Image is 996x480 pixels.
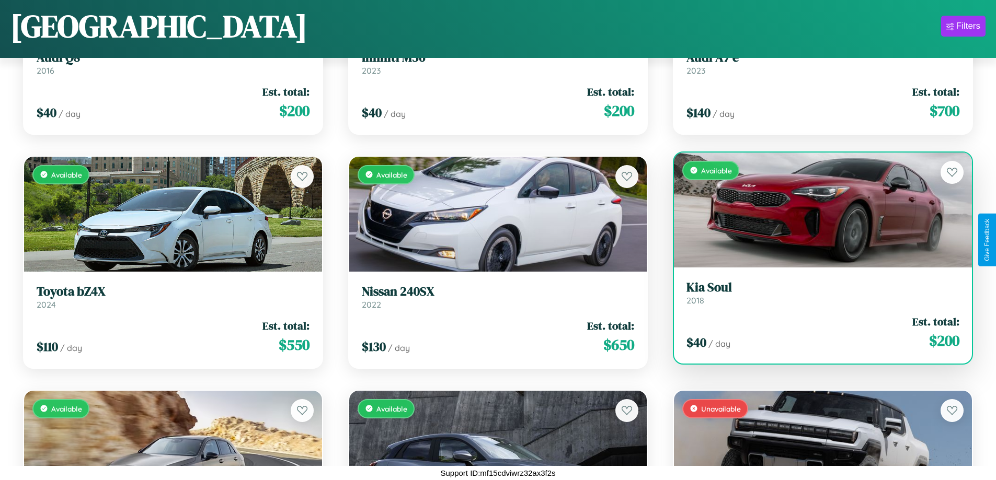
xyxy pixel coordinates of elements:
[37,50,310,65] h3: Audi Q8
[686,280,959,295] h3: Kia Soul
[362,338,386,355] span: $ 130
[686,50,959,76] a: Audi A7 e2023
[686,65,705,76] span: 2023
[37,299,56,310] span: 2024
[708,338,730,349] span: / day
[587,84,634,99] span: Est. total:
[941,16,986,37] button: Filters
[587,318,634,333] span: Est. total:
[930,100,959,121] span: $ 700
[37,338,58,355] span: $ 110
[37,284,310,299] h3: Toyota bZ4X
[929,330,959,351] span: $ 200
[262,318,310,333] span: Est. total:
[279,100,310,121] span: $ 200
[686,334,706,351] span: $ 40
[384,109,406,119] span: / day
[912,314,959,329] span: Est. total:
[37,284,310,310] a: Toyota bZ4X2024
[440,466,555,480] p: Support ID: mf15cdviwrz32ax3f2s
[956,21,980,31] div: Filters
[983,219,991,261] div: Give Feedback
[713,109,735,119] span: / day
[362,50,635,76] a: Infiniti M562023
[60,343,82,353] span: / day
[362,299,381,310] span: 2022
[262,84,310,99] span: Est. total:
[701,166,732,175] span: Available
[362,284,635,299] h3: Nissan 240SX
[388,343,410,353] span: / day
[686,50,959,65] h3: Audi A7 e
[686,295,704,306] span: 2018
[51,170,82,179] span: Available
[362,65,381,76] span: 2023
[701,404,741,413] span: Unavailable
[279,334,310,355] span: $ 550
[912,84,959,99] span: Est. total:
[10,5,307,48] h1: [GEOGRAPHIC_DATA]
[59,109,81,119] span: / day
[686,280,959,306] a: Kia Soul2018
[362,50,635,65] h3: Infiniti M56
[686,104,711,121] span: $ 140
[362,284,635,310] a: Nissan 240SX2022
[51,404,82,413] span: Available
[604,100,634,121] span: $ 200
[376,170,407,179] span: Available
[37,65,54,76] span: 2016
[362,104,382,121] span: $ 40
[37,104,56,121] span: $ 40
[376,404,407,413] span: Available
[37,50,310,76] a: Audi Q82016
[603,334,634,355] span: $ 650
